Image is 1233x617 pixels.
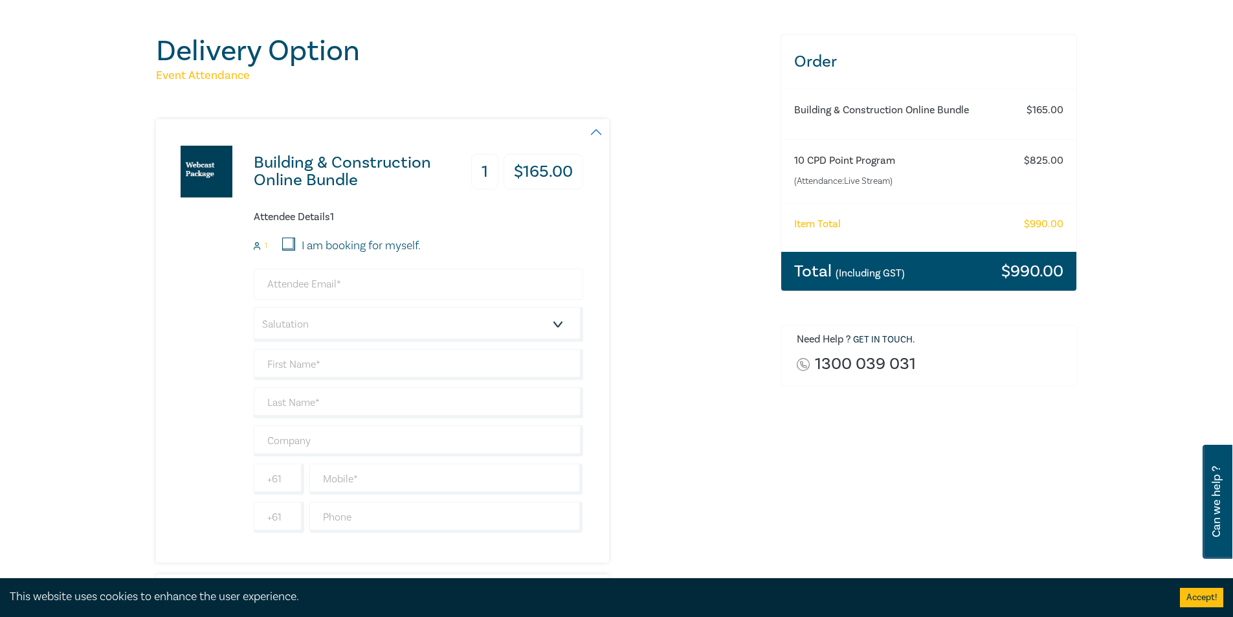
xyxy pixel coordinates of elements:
[797,333,1067,346] h6: Need Help ? .
[254,269,583,300] input: Attendee Email*
[794,263,905,280] h3: Total
[836,267,905,280] small: (Including GST)
[504,154,583,190] h3: $ 165.00
[781,35,1077,89] h3: Order
[471,154,498,190] h3: 1
[254,211,583,223] h6: Attendee Details 1
[265,241,267,251] small: 1
[794,175,1012,188] small: (Attendance: Live Stream )
[309,464,583,495] input: Mobile*
[1024,218,1063,230] h6: $ 990.00
[853,334,913,346] a: Get in touch
[254,464,304,495] input: +61
[254,387,583,418] input: Last Name*
[156,68,765,84] h5: Event Attendance
[1024,155,1063,167] h6: $ 825.00
[794,155,1012,167] h6: 10 CPD Point Program
[815,355,916,373] a: 1300 039 031
[181,146,232,197] img: Building & Construction Online Bundle
[794,218,841,230] h6: Item Total
[1001,263,1063,280] h3: $ 990.00
[254,425,583,456] input: Company
[254,502,304,533] input: +61
[254,349,583,380] input: First Name*
[302,238,421,254] label: I am booking for myself.
[794,104,1012,117] h6: Building & Construction Online Bundle
[1027,104,1063,117] h6: $ 165.00
[156,34,765,68] h1: Delivery Option
[1180,588,1223,607] button: Accept cookies
[10,589,1161,605] div: This website uses cookies to enhance the user experience.
[309,502,583,533] input: Phone
[1210,453,1223,551] span: Can we help ?
[254,154,467,189] h3: Building & Construction Online Bundle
